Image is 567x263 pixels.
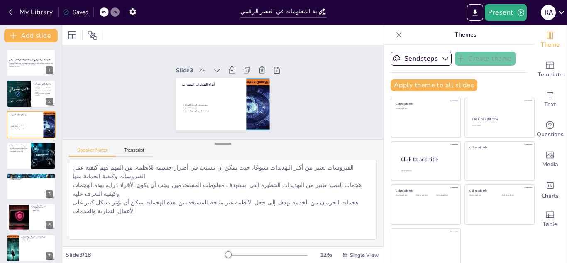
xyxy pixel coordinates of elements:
[533,204,567,234] div: Add a table
[406,25,525,45] p: Themes
[31,206,53,208] p: برامج مكافحة الفيروسات
[469,194,496,197] div: Click to add text
[63,8,88,16] div: Saved
[34,93,53,96] p: أهمية الأمن السيبراني في العصر الرقمي
[31,210,53,211] p: أدوات التشفير
[7,234,56,262] div: 7
[21,238,53,239] p: تعزيز الأمن السيبراني
[9,179,53,180] p: التوعية حول التهديدات
[10,126,51,128] p: هجمات التصيد
[46,190,53,198] div: 5
[46,252,53,260] div: 7
[502,194,528,197] div: Click to add text
[7,142,56,169] div: 4
[350,252,379,258] span: Single View
[533,175,567,204] div: Add charts and graphs
[533,115,567,145] div: Get real-time input from your audience
[436,194,455,197] div: Click to add text
[533,85,567,115] div: Add text boxes
[66,29,79,42] div: Layout
[10,113,51,116] p: أنواع التهديدات السيبرانية
[116,147,153,157] button: Transcript
[9,176,53,177] p: استخدام كلمات مرور قوية
[542,160,558,169] span: Media
[533,55,567,85] div: Add ready made slides
[472,125,527,127] div: Click to add text
[66,251,228,259] div: Slide 3 / 18
[541,4,556,21] button: R A
[46,221,53,229] div: 6
[396,108,455,110] div: Click to add text
[543,220,557,229] span: Table
[416,194,435,197] div: Click to add text
[46,66,53,74] div: 1
[46,128,53,136] div: 3
[34,87,53,90] p: الأمن السيبراني يحمي المعلومات الحساسة
[538,70,563,79] span: Template
[9,144,29,146] p: أهمية حماية المعلومات
[34,82,53,84] p: ما هو الأمن السيبراني؟
[7,80,56,107] div: 2
[9,59,51,61] strong: أساسيات الأمن السيبراني: حماية المعلومات في العصر الرقمي
[391,79,477,91] button: Apply theme to all slides
[183,78,262,91] p: أنواع التهديدات السيبرانية
[88,30,98,40] span: Position
[396,189,455,192] div: Click to add title
[401,170,453,172] div: Click to add body
[469,189,529,192] div: Click to add title
[533,145,567,175] div: Add images, graphics, shapes or video
[21,236,53,238] p: دور المؤسسات في الأمن السيبراني
[10,127,51,129] p: هجمات الحرمان من الخدمة
[46,98,53,105] div: 2
[181,99,261,110] p: الفيروسات والبرامج الضارة
[9,66,53,67] p: Generated with [URL]
[469,145,529,149] div: Click to add title
[31,208,53,210] p: جدران الحماية
[316,251,336,259] div: 12 %
[533,25,567,55] div: Change the overall theme
[31,205,53,207] p: أدوات الأمن السيبراني
[46,160,53,167] div: 4
[467,4,483,21] button: Export to PowerPoint
[541,5,556,20] div: R A
[21,239,53,241] p: سياسات واضحة
[391,52,452,66] button: Sendsteps
[540,40,560,49] span: Theme
[537,130,564,139] span: Questions
[7,111,56,138] div: 3
[9,174,53,176] p: أفضل الممارسات للأمن السيبراني
[401,156,454,163] div: Click to add title
[472,117,527,122] div: Click to add title
[6,5,56,19] button: My Library
[178,61,196,71] div: Slide 3
[4,29,58,42] button: Add slide
[9,63,53,66] p: يتناول هذا العرض أهمية الأمن السيبراني وكيفية حماية المعلومات في العصر الرقمي. سنستعرض الأساسيات،...
[396,194,414,197] div: Click to add text
[7,49,56,76] div: 1
[9,147,29,149] p: حماية المعلومات تضمن سرية البيانات
[34,90,53,93] p: أدوات الأمن السيبراني تشمل برامج متعددة
[69,160,377,240] textarea: الفيروسات تعتبر من أكثر التهديدات شيوعًا، حيث يمكن أن تتسبب في أضرار جسيمة للأنظمة. من المهم فهم ...
[7,173,56,200] div: 5
[544,100,556,109] span: Text
[181,102,260,113] p: هجمات التصيد
[69,147,116,157] button: Speaker Notes
[396,102,455,106] div: Click to add title
[9,151,29,152] p: الأمان يعزز ثقة المستخدمين
[9,177,53,179] p: تحديث البرمجيات بانتظام
[541,192,559,201] span: Charts
[7,204,56,231] div: 6
[485,4,526,21] button: Present
[9,149,29,151] p: حماية المعلومات تمنع الخسائر المالية
[34,84,53,86] p: الأمن السيبراني يشمل مجموعة من الإجراءات
[180,105,260,116] p: هجمات الحرمان من الخدمة
[240,5,318,17] input: Insert title
[10,124,51,126] p: الفيروسات والبرامج الضارة
[21,241,53,242] p: تدريب الموظفين
[455,52,516,66] button: Create theme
